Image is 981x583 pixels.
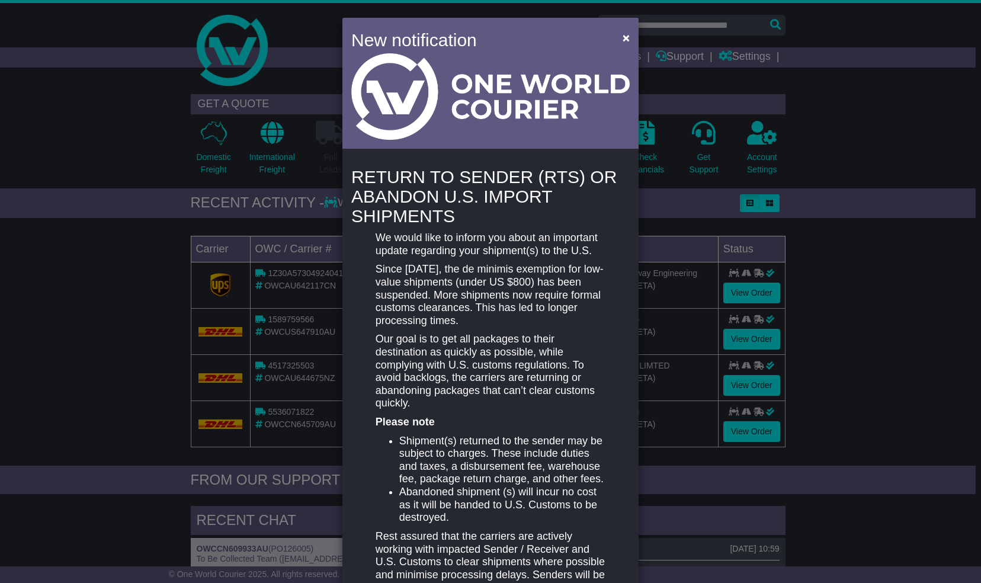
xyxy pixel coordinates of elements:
[351,53,630,140] img: Light
[376,333,605,410] p: Our goal is to get all packages to their destination as quickly as possible, while complying with...
[351,27,605,53] h4: New notification
[623,31,630,44] span: ×
[376,232,605,257] p: We would like to inform you about an important update regarding your shipment(s) to the U.S.
[617,25,636,50] button: Close
[376,263,605,327] p: Since [DATE], the de minimis exemption for low-value shipments (under US $800) has been suspended...
[376,416,435,428] strong: Please note
[399,486,605,524] li: Abandoned shipment (s) will incur no cost as it will be handed to U.S. Customs to be destroyed.
[399,435,605,486] li: Shipment(s) returned to the sender may be subject to charges. These include duties and taxes, a d...
[351,167,630,226] h4: RETURN TO SENDER (RTS) OR ABANDON U.S. IMPORT SHIPMENTS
